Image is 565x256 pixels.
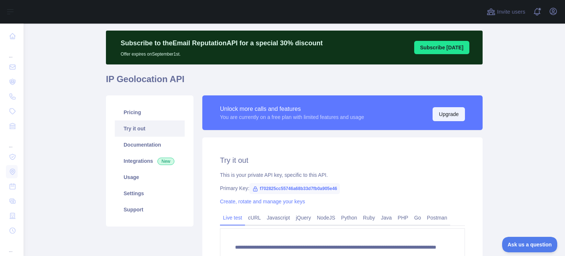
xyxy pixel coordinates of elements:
a: Javascript [264,212,293,224]
div: You are currently on a free plan with limited features and usage [220,113,364,121]
p: Subscribe to the Email Reputation API for a special 30 % discount [121,38,323,48]
a: cURL [245,212,264,224]
a: Postman [424,212,450,224]
a: Live test [220,212,245,224]
h1: IP Geolocation API [106,73,483,91]
span: New [157,158,174,165]
span: Invite users [497,8,525,16]
p: Offer expires on September 1st. [121,48,323,57]
a: Integrations New [115,153,185,169]
a: Settings [115,185,185,201]
iframe: Toggle Customer Support [502,237,558,252]
button: Invite users [485,6,527,18]
div: ... [6,239,18,253]
a: Support [115,201,185,218]
a: NodeJS [314,212,338,224]
a: Usage [115,169,185,185]
h2: Try it out [220,155,465,165]
button: Upgrade [433,107,465,121]
a: jQuery [293,212,314,224]
a: Python [338,212,360,224]
a: Try it out [115,120,185,137]
a: Create, rotate and manage your keys [220,199,305,204]
div: ... [6,134,18,149]
a: PHP [395,212,411,224]
div: ... [6,44,18,59]
a: Pricing [115,104,185,120]
a: Ruby [360,212,378,224]
a: Java [378,212,395,224]
a: Documentation [115,137,185,153]
div: Unlock more calls and features [220,105,364,113]
span: f702825cc55746a68b33d7fb0a905e46 [249,183,340,194]
button: Subscribe [DATE] [414,41,469,54]
div: This is your private API key, specific to this API. [220,171,465,179]
a: Go [411,212,424,224]
div: Primary Key: [220,185,465,192]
